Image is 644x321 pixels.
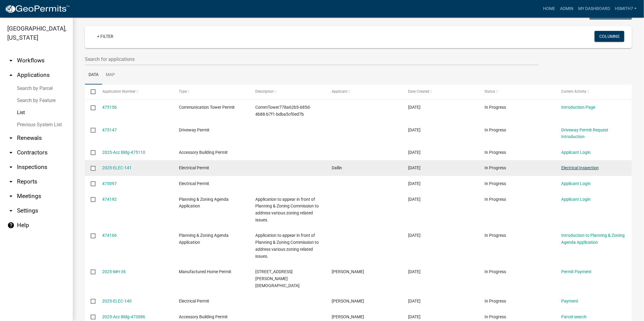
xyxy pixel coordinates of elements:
span: Description [255,89,274,94]
a: + Filter [92,31,118,42]
input: Search for applications [85,53,539,65]
span: Communication Tower Permit [179,105,235,110]
a: Electrical Inspection [561,165,599,170]
i: arrow_drop_up [7,71,15,79]
span: Electrical Permit [179,181,209,186]
datatable-header-cell: Application Number [96,84,173,99]
span: CommTower778a62b5-685d-4b88-b7f1-bdba5cf0ed7b [255,105,311,117]
span: 999 Powell Church Rd [255,269,300,288]
span: In Progress [485,181,506,186]
span: Application to appear in front of Planning & Zoning Commission to address various zoning related ... [255,197,319,222]
span: 09/03/2025 [408,314,421,319]
a: 474192 [102,197,117,202]
span: In Progress [485,233,506,238]
a: hsmith7 [612,3,639,15]
span: 09/08/2025 [408,127,421,132]
i: help [7,222,15,229]
a: 2025-MH-36 [102,269,126,274]
a: Payment [561,299,578,303]
span: 09/08/2025 [408,105,421,110]
i: arrow_drop_down [7,149,15,156]
span: 09/04/2025 [408,269,421,274]
span: In Progress [485,165,506,170]
span: Planning & Zoning Agenda Application [179,197,229,209]
a: Introduction to Planning & Zoning Agenda Application [561,233,625,245]
i: arrow_drop_down [7,164,15,171]
span: 09/04/2025 [408,299,421,303]
a: Applicant Login [561,150,591,155]
span: Current Activity [561,89,586,94]
a: Home [541,3,558,15]
span: Electrical Permit [179,165,209,170]
span: Application to appear in front of Planning & Zoning Commission to address various zoning related ... [255,233,319,258]
span: Application Number [102,89,136,94]
span: In Progress [485,150,506,155]
datatable-header-cell: Date Created [402,84,479,99]
span: Status [485,89,495,94]
datatable-header-cell: Description [250,84,326,99]
datatable-header-cell: Select [85,84,96,99]
span: 09/08/2025 [408,181,421,186]
button: Bulk Actions [589,9,632,20]
span: Electrical Permit [179,299,209,303]
span: Dallin [332,165,342,170]
datatable-header-cell: Current Activity [555,84,632,99]
datatable-header-cell: Status [479,84,555,99]
span: In Progress [485,127,506,132]
a: Parcel search [561,314,587,319]
a: 2025-Acc Bldg-475110 [102,150,146,155]
span: In Progress [485,314,506,319]
span: Accessory Building Permit [179,150,228,155]
span: Shannon Faircloth [332,299,364,303]
span: 09/08/2025 [408,150,421,155]
i: arrow_drop_down [7,193,15,200]
span: Planning & Zoning Agenda Application [179,233,229,245]
span: Accessory Building Permit [179,314,228,319]
a: 2025-ELEC-140 [102,299,132,303]
a: Introduction Page [561,105,595,110]
span: Manufactured Home Permit [179,269,231,274]
span: In Progress [485,197,506,202]
a: Applicant Login [561,181,591,186]
i: arrow_drop_down [7,57,15,64]
span: Date Created [408,89,430,94]
a: Map [102,65,119,85]
span: Driveway Permit [179,127,210,132]
span: In Progress [485,299,506,303]
a: 474166 [102,233,117,238]
i: arrow_drop_down [7,178,15,185]
span: 09/05/2025 [408,197,421,202]
a: 475097 [102,181,117,186]
a: My Dashboard [576,3,612,15]
a: 475147 [102,127,117,132]
i: arrow_drop_down [7,207,15,214]
i: arrow_drop_down [7,134,15,142]
span: In Progress [485,269,506,274]
a: 475156 [102,105,117,110]
span: Applicant [332,89,347,94]
a: 2025-Acc Bldg-473086 [102,314,146,319]
a: Applicant Login [561,197,591,202]
a: Permit Payment [561,269,592,274]
span: 09/08/2025 [408,165,421,170]
span: Type [179,89,187,94]
a: Driveway Permit Request Introduction [561,127,608,139]
a: Data [85,65,102,85]
a: Admin [558,3,576,15]
span: Cole Stone [332,314,364,319]
a: 2025-ELEC-141 [102,165,132,170]
span: 09/05/2025 [408,233,421,238]
datatable-header-cell: Applicant [326,84,402,99]
span: Michelle [332,269,364,274]
button: Columns [595,31,624,42]
datatable-header-cell: Type [173,84,250,99]
span: In Progress [485,105,506,110]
